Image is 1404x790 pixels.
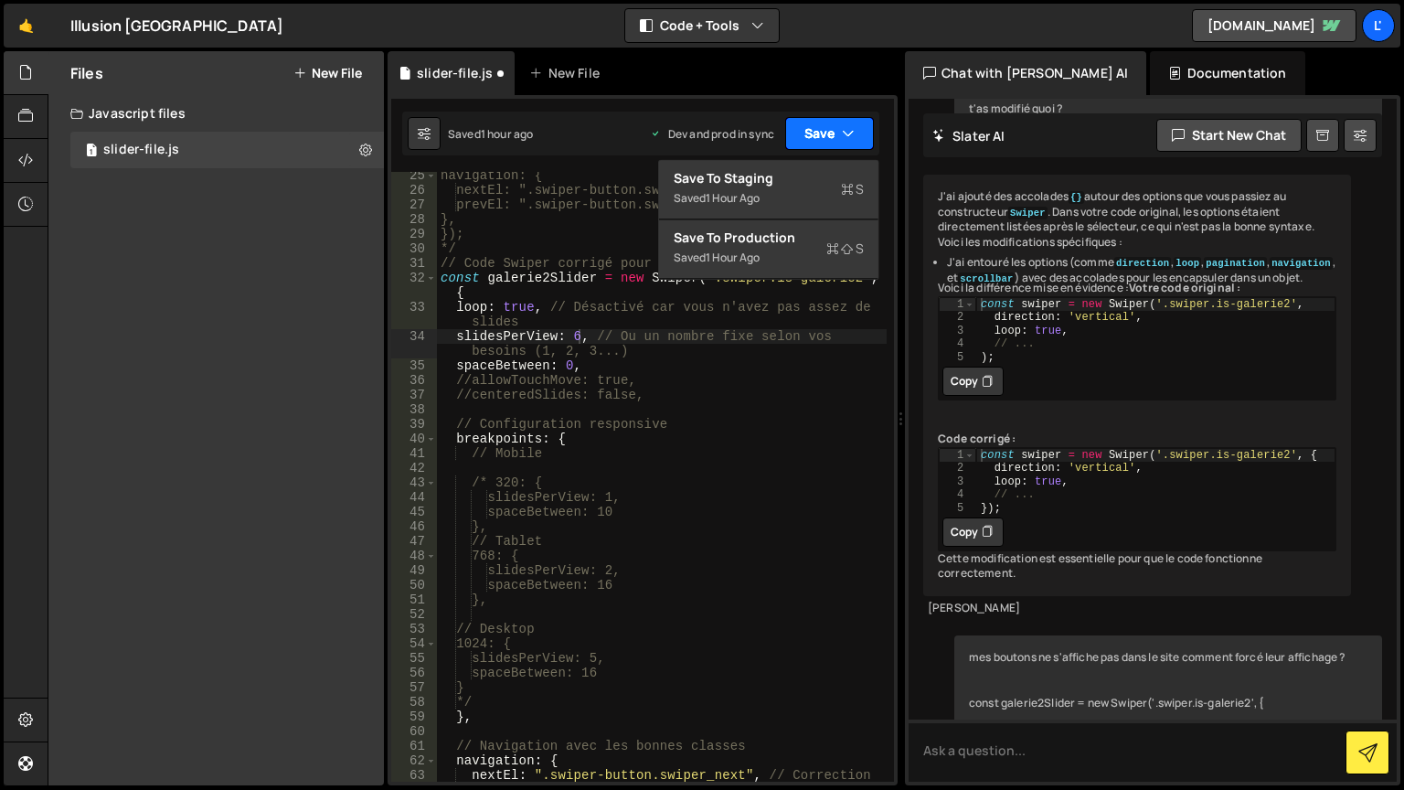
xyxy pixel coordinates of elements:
[391,651,437,666] div: 55
[391,358,437,373] div: 35
[391,461,437,475] div: 42
[391,402,437,417] div: 38
[940,312,975,325] div: 2
[391,578,437,592] div: 50
[391,241,437,256] div: 30
[391,256,437,271] div: 31
[417,64,493,82] div: slider-file.js
[674,169,864,187] div: Save to Staging
[1129,280,1240,295] strong: Votre code original :
[1114,257,1171,270] code: direction
[932,127,1005,144] h2: Slater AI
[391,446,437,461] div: 41
[674,229,864,247] div: Save to Production
[942,518,1004,547] button: Copy
[928,601,1346,616] div: [PERSON_NAME]
[70,15,283,37] div: Illusion [GEOGRAPHIC_DATA]
[1174,257,1201,270] code: loop
[940,298,975,311] div: 1
[650,126,774,142] div: Dev and prod in sync
[1270,257,1333,270] code: navigation
[940,337,975,350] div: 4
[391,168,437,183] div: 25
[674,247,864,269] div: Saved
[940,475,975,487] div: 3
[785,117,874,150] button: Save
[940,449,975,462] div: 1
[391,636,437,651] div: 54
[391,373,437,388] div: 36
[391,680,437,695] div: 57
[448,126,533,142] div: Saved
[659,219,878,279] button: Save to ProductionS Saved1 hour ago
[905,51,1146,95] div: Chat with [PERSON_NAME] AI
[481,126,534,142] div: 1 hour ago
[391,197,437,212] div: 27
[391,271,437,300] div: 32
[391,329,437,358] div: 34
[1008,207,1048,219] code: Swiper
[841,180,864,198] span: S
[1192,9,1356,42] a: [DOMAIN_NAME]
[940,325,975,337] div: 3
[706,190,760,206] div: 1 hour ago
[1150,51,1304,95] div: Documentation
[940,501,975,514] div: 5
[706,250,760,265] div: 1 hour ago
[391,300,437,329] div: 33
[391,432,437,446] div: 40
[954,87,1382,132] div: t'as modifié quoi ?
[940,488,975,501] div: 4
[103,142,179,158] div: slider-file.js
[1156,119,1302,152] button: Start new chat
[529,64,606,82] div: New File
[391,519,437,534] div: 46
[391,534,437,549] div: 47
[70,63,103,83] h2: Files
[942,367,1004,396] button: Copy
[391,724,437,739] div: 60
[70,132,384,168] div: 16569/45286.js
[391,607,437,622] div: 52
[391,695,437,710] div: 58
[391,753,437,768] div: 62
[391,710,437,724] div: 59
[1204,257,1267,270] code: pagination
[391,227,437,241] div: 29
[391,212,437,227] div: 28
[4,4,48,48] a: 🤙
[1069,191,1084,204] code: {}
[625,9,779,42] button: Code + Tools
[1362,9,1395,42] a: L'
[391,183,437,197] div: 26
[938,431,1016,446] strong: Code corrigé :
[391,549,437,563] div: 48
[48,95,384,132] div: Javascript files
[391,592,437,607] div: 51
[947,255,1336,286] li: J'ai entouré les options (comme , , , , et ) avec des accolades pour les encapsuler dans un objet.
[958,272,1015,285] code: scrollbar
[391,490,437,505] div: 44
[391,666,437,680] div: 56
[86,144,97,159] span: 1
[293,66,362,80] button: New File
[659,160,878,219] button: Save to StagingS Saved1 hour ago
[674,187,864,209] div: Saved
[391,475,437,490] div: 43
[923,175,1351,597] div: J'ai ajouté des accolades autour des options que vous passiez au constructeur . Dans votre code o...
[940,462,975,475] div: 2
[391,739,437,753] div: 61
[391,417,437,432] div: 39
[826,240,864,258] span: S
[391,563,437,578] div: 49
[391,622,437,636] div: 53
[391,388,437,402] div: 37
[391,505,437,519] div: 45
[940,351,975,364] div: 5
